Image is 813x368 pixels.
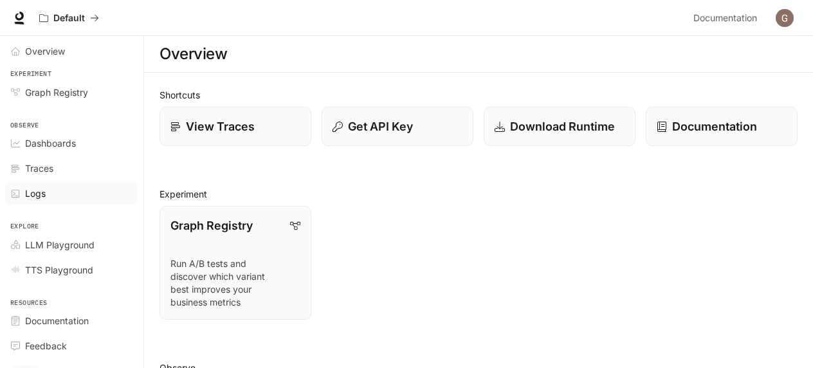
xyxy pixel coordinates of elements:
a: TTS Playground [5,259,138,281]
span: Feedback [25,339,67,353]
p: Graph Registry [170,217,253,234]
img: User avatar [776,9,794,27]
a: Download Runtime [484,107,635,146]
span: Documentation [25,314,89,327]
p: Get API Key [348,118,413,135]
a: Feedback [5,335,138,357]
a: Graph RegistryRun A/B tests and discover which variant best improves your business metrics [160,206,311,320]
button: Get API Key [322,107,473,146]
h1: Overview [160,41,227,67]
a: View Traces [160,107,311,146]
button: User avatar [772,5,798,31]
span: Documentation [693,10,757,26]
button: All workspaces [33,5,105,31]
span: TTS Playground [25,263,93,277]
a: Documentation [646,107,798,146]
a: Traces [5,157,138,179]
a: Documentation [688,5,767,31]
a: Logs [5,182,138,205]
h2: Shortcuts [160,88,798,102]
a: Graph Registry [5,81,138,104]
a: Overview [5,40,138,62]
span: Dashboards [25,136,76,150]
a: Dashboards [5,132,138,154]
p: Default [53,13,85,24]
p: Run A/B tests and discover which variant best improves your business metrics [170,257,300,309]
span: Overview [25,44,65,58]
p: Documentation [672,118,757,135]
span: Graph Registry [25,86,88,99]
a: LLM Playground [5,234,138,256]
p: View Traces [186,118,255,135]
span: Traces [25,161,53,175]
span: LLM Playground [25,238,95,252]
p: Download Runtime [510,118,615,135]
span: Logs [25,187,46,200]
a: Documentation [5,309,138,332]
h2: Experiment [160,187,798,201]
